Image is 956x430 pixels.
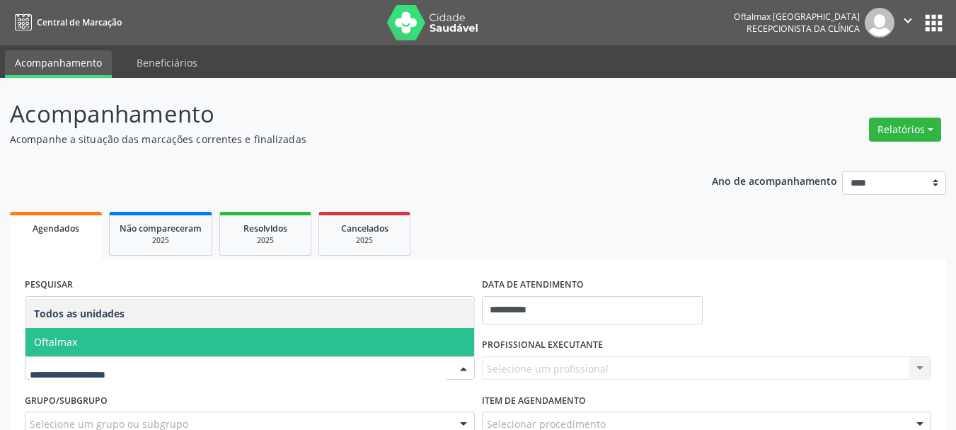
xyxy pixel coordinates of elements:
span: Oftalmax [34,335,77,349]
div: Oftalmax [GEOGRAPHIC_DATA] [734,11,860,23]
img: img [865,8,894,38]
p: Acompanhamento [10,96,665,132]
span: Cancelados [341,222,388,234]
span: Central de Marcação [37,16,122,28]
span: Não compareceram [120,222,202,234]
p: Acompanhe a situação das marcações correntes e finalizadas [10,132,665,147]
a: Central de Marcação [10,11,122,34]
button:  [894,8,921,38]
span: Agendados [33,222,79,234]
label: PESQUISAR [25,274,73,296]
label: DATA DE ATENDIMENTO [482,274,584,296]
div: 2025 [120,235,202,246]
span: Resolvidos [243,222,287,234]
button: Relatórios [869,118,941,142]
label: Grupo/Subgrupo [25,390,108,412]
button: apps [921,11,946,35]
div: 2025 [329,235,400,246]
span: Recepcionista da clínica [747,23,860,35]
p: Ano de acompanhamento [712,171,837,189]
i:  [900,13,916,28]
a: Beneficiários [127,50,207,75]
a: Acompanhamento [5,50,112,78]
div: 2025 [230,235,301,246]
span: Todos as unidades [34,307,125,320]
label: PROFISSIONAL EXECUTANTE [482,334,603,356]
label: Item de agendamento [482,390,586,412]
